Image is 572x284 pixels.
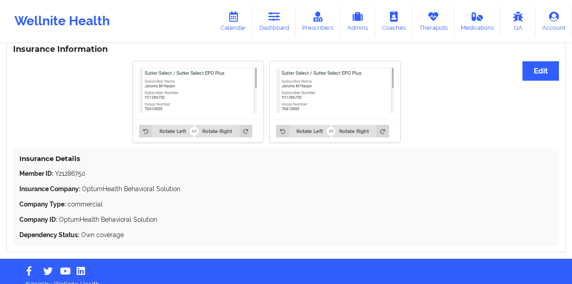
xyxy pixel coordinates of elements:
h4: Insurance Details [19,154,553,163]
a: Therapists [413,6,454,36]
a: Dashboard [253,6,296,36]
p: OptumHealth Behavioral Solution [19,184,553,193]
button: Rotate Left [276,125,330,137]
button: Edit [522,61,559,81]
p: commercial [19,200,553,209]
strong: Company ID: [19,216,57,223]
a: Medications [454,6,501,36]
a: Admins [340,6,375,36]
a: Coaches [375,6,413,36]
img: Jerome Harper [276,68,394,114]
h3: Insurance Information [13,44,559,55]
p: Y21286750 [19,169,553,178]
button: Rotate Right [195,125,252,137]
p: OptumHealth Behavioral Solution [19,215,553,224]
a: Prescribers [296,6,340,36]
a: QA [500,6,536,36]
strong: Dependency Status: [19,231,79,238]
img: Jerome Harper [139,68,257,114]
button: Rotate Right [332,125,389,137]
a: Account [536,6,572,36]
button: Rotate Left [139,125,193,137]
strong: Company Type: [19,201,66,208]
p: Own coverage [19,230,553,239]
strong: Insurance Company: [19,185,80,192]
a: Calendar [214,6,253,36]
strong: Member ID: [19,170,53,177]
